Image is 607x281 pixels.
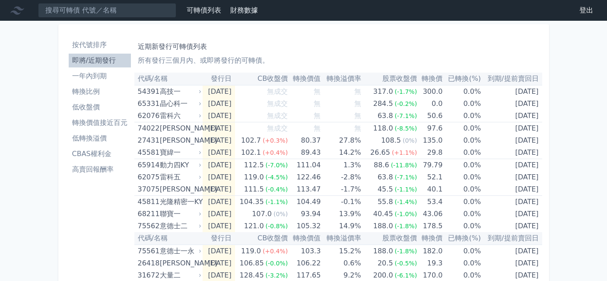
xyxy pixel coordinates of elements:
[203,232,235,245] th: 發行日
[442,147,481,159] td: 0.0%
[266,223,288,230] span: (-0.8%)
[288,159,321,172] td: 111.04
[203,196,235,208] td: [DATE]
[417,85,442,98] td: 300.0
[361,232,417,245] th: 股票收盤價
[138,134,158,147] div: 27431
[160,196,200,208] div: 光隆精密一KY
[69,54,131,67] a: 即將/近期發行
[69,38,131,52] a: 按代號排序
[354,87,361,96] span: 無
[134,232,203,245] th: 代碼/名稱
[395,112,417,119] span: (-7.1%)
[160,171,200,183] div: 雷科五
[321,208,361,220] td: 13.9%
[372,220,395,232] div: 188.0
[417,208,442,220] td: 43.06
[203,134,235,147] td: [DATE]
[288,220,321,232] td: 105.32
[242,220,266,232] div: 121.0
[203,171,235,183] td: [DATE]
[238,257,266,269] div: 106.85
[267,124,288,132] span: 無成交
[138,220,158,232] div: 75562
[203,245,235,257] td: [DATE]
[321,73,361,85] th: 轉換溢價率
[267,112,288,120] span: 無成交
[288,134,321,147] td: 80.37
[288,232,321,245] th: 轉換價值
[417,232,442,245] th: 轉換價
[417,159,442,172] td: 79.79
[263,137,288,144] span: (+0.3%)
[481,122,542,135] td: [DATE]
[203,73,235,85] th: 發行日
[203,208,235,220] td: [DATE]
[288,245,321,257] td: 103.3
[442,245,481,257] td: 0.0%
[481,110,542,122] td: [DATE]
[69,71,131,81] li: 一年內到期
[417,122,442,135] td: 97.6
[160,110,200,122] div: 雷科六
[314,87,321,96] span: 無
[372,98,395,110] div: 284.5
[203,147,235,159] td: [DATE]
[442,171,481,183] td: 0.0%
[138,159,158,171] div: 65914
[288,196,321,208] td: 104.49
[273,211,288,217] span: (0%)
[321,147,361,159] td: 14.2%
[250,208,273,220] div: 107.0
[372,86,395,98] div: 317.0
[321,220,361,232] td: 14.9%
[160,159,200,171] div: 動力四KY
[288,171,321,183] td: 122.46
[481,208,542,220] td: [DATE]
[354,99,361,108] span: 無
[138,245,158,257] div: 75561
[69,164,131,175] li: 高賣回報酬率
[263,149,288,156] span: (+0.4%)
[69,86,131,97] li: 轉換比例
[160,98,200,110] div: 晶心科一
[160,147,200,159] div: 寶緯一
[69,100,131,114] a: 低收盤價
[238,196,266,208] div: 104.35
[392,149,417,156] span: (+1.1%)
[321,171,361,183] td: -2.8%
[395,100,417,107] span: (-0.2%)
[442,73,481,85] th: 已轉換(%)
[266,198,288,205] span: (-1.1%)
[69,116,131,130] a: 轉換價值接近百元
[442,208,481,220] td: 0.0%
[230,6,258,14] a: 財務數據
[417,110,442,122] td: 50.6
[314,124,321,132] span: 無
[417,98,442,110] td: 0.0
[481,159,542,172] td: [DATE]
[314,112,321,120] span: 無
[395,88,417,95] span: (-1.7%)
[321,183,361,196] td: -1.7%
[417,183,442,196] td: 40.1
[372,122,395,134] div: 118.0
[69,163,131,176] a: 高賣回報酬率
[481,220,542,232] td: [DATE]
[266,260,288,267] span: (-0.0%)
[369,147,392,159] div: 26.65
[69,55,131,66] li: 即將/近期發行
[376,171,395,183] div: 63.8
[138,208,158,220] div: 68211
[288,147,321,159] td: 89.43
[160,220,200,232] div: 意德士二
[403,137,417,144] span: (0%)
[160,183,200,195] div: [PERSON_NAME]
[160,245,200,257] div: 意德士一永
[442,257,481,269] td: 0.0%
[138,55,539,66] p: 所有發行三個月內、或即將發行的可轉債。
[203,98,235,110] td: [DATE]
[203,122,235,135] td: [DATE]
[376,183,395,195] div: 45.5
[379,134,403,147] div: 108.5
